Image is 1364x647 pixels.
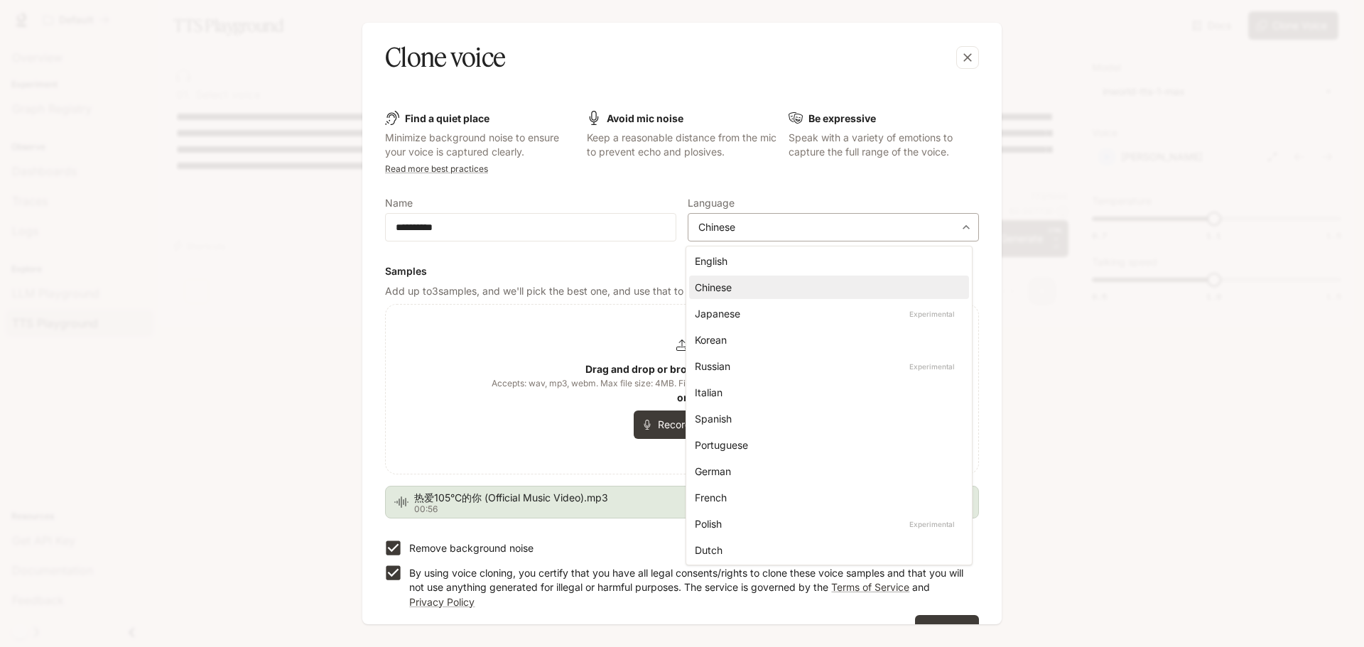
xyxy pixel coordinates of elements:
div: Dutch [695,543,958,558]
div: Polish [695,516,958,531]
div: Spanish [695,411,958,426]
div: English [695,254,958,268]
div: Korean [695,332,958,347]
div: French [695,490,958,505]
p: Experimental [906,308,958,320]
p: Experimental [906,518,958,531]
div: German [695,464,958,479]
p: Experimental [906,360,958,373]
div: Russian [695,359,958,374]
div: Portuguese [695,437,958,452]
div: Chinese [695,280,958,295]
div: Japanese [695,306,958,321]
div: Italian [695,385,958,400]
